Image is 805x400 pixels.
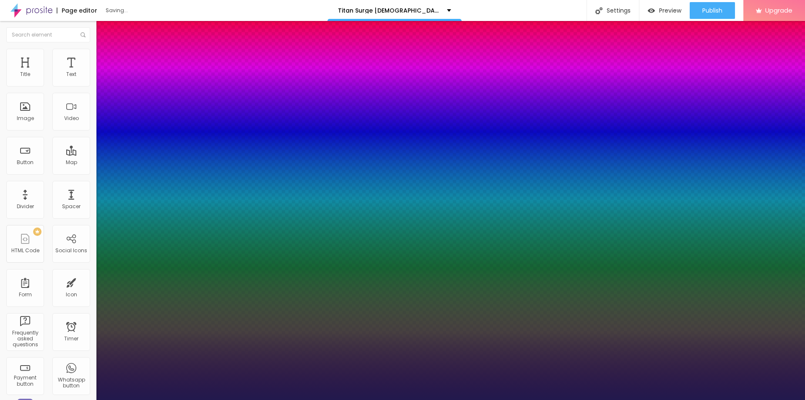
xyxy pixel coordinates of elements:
[659,7,681,14] span: Preview
[17,159,34,165] div: Button
[66,159,77,165] div: Map
[19,292,32,298] div: Form
[64,115,79,121] div: Video
[55,248,87,254] div: Social Icons
[11,248,39,254] div: HTML Code
[64,336,78,342] div: Timer
[639,2,690,19] button: Preview
[690,2,735,19] button: Publish
[6,27,90,42] input: Search element
[648,7,655,14] img: view-1.svg
[80,32,86,37] img: Icone
[106,8,202,13] div: Saving...
[66,71,76,77] div: Text
[62,204,80,209] div: Spacer
[8,330,42,348] div: Frequently asked questions
[702,7,722,14] span: Publish
[17,115,34,121] div: Image
[338,8,441,13] p: Titan Surge [DEMOGRAPHIC_DATA][MEDICAL_DATA] Reviews Does It Work Or Not?
[595,7,602,14] img: Icone
[20,71,30,77] div: Title
[17,204,34,209] div: Divider
[66,292,77,298] div: Icon
[55,377,88,389] div: Whatsapp button
[8,375,42,387] div: Payment button
[765,7,792,14] span: Upgrade
[57,8,97,13] div: Page editor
